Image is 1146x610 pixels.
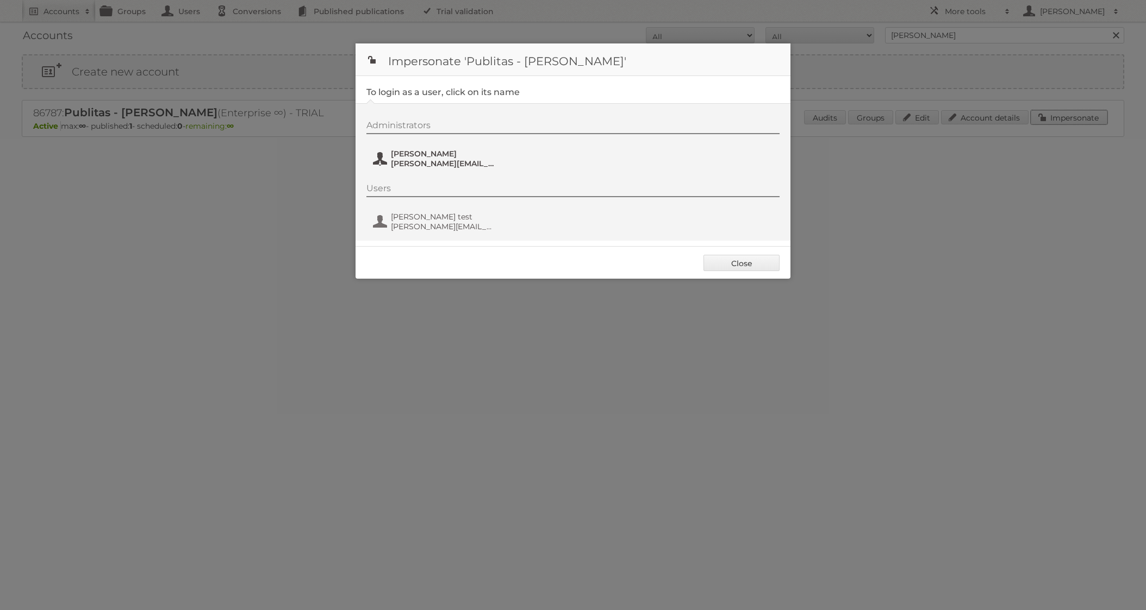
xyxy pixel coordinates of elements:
[366,183,780,197] div: Users
[703,255,780,271] a: Close
[391,212,496,222] span: [PERSON_NAME] test
[366,87,520,97] legend: To login as a user, click on its name
[391,159,496,168] span: [PERSON_NAME][EMAIL_ADDRESS][DOMAIN_NAME]
[372,211,500,232] button: [PERSON_NAME] test [PERSON_NAME][EMAIL_ADDRESS][DOMAIN_NAME]
[391,149,496,159] span: [PERSON_NAME]
[391,222,496,231] span: [PERSON_NAME][EMAIL_ADDRESS][DOMAIN_NAME]
[366,120,780,134] div: Administrators
[372,148,500,169] button: [PERSON_NAME] [PERSON_NAME][EMAIL_ADDRESS][DOMAIN_NAME]
[356,43,790,76] h1: Impersonate 'Publitas - [PERSON_NAME]'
